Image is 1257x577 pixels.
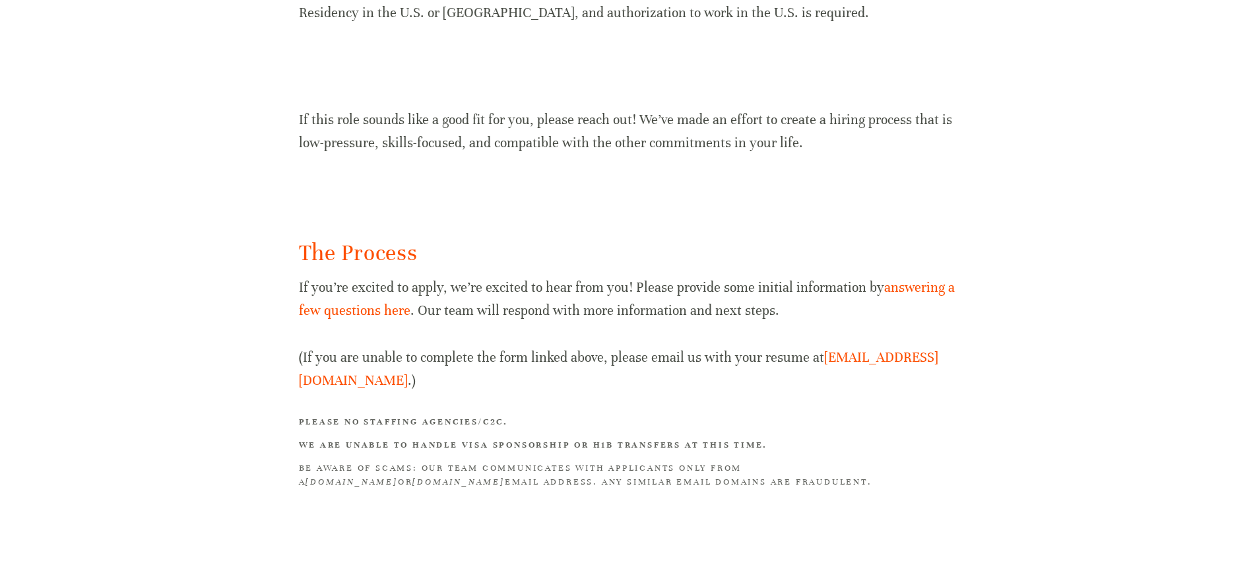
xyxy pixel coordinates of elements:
[299,461,959,489] h3: BE AWARE OF SCAMS: Our team communicates with applicants only from a or email address. Any simila...
[299,417,509,427] strong: Please no staffing agencies/C2C.
[299,108,959,154] p: If this role sounds like a good fit for you, please reach out! We’ve made an effort to create a h...
[306,477,397,487] em: [DOMAIN_NAME]
[299,238,959,269] h2: The Process
[412,477,504,487] em: [DOMAIN_NAME]
[299,349,938,389] a: [EMAIL_ADDRESS][DOMAIN_NAME]
[299,440,768,450] strong: We are unable to handle visa sponsorship or H1B transfers at this time.
[299,276,959,392] p: If you’re excited to apply, we’re excited to hear from you! Please provide some initial informati...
